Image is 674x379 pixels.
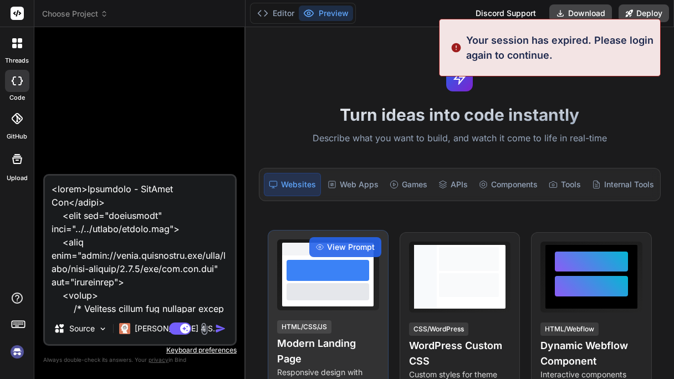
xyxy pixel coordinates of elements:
[215,323,226,334] img: icon
[264,173,321,196] div: Websites
[45,176,235,313] textarea: <lorem>Ipsumdolo - SitAmet Con</adipi> <elit sed="doeiusmodt" inci="../../utlabo/etdolo.mag"> <al...
[5,56,29,65] label: threads
[299,6,353,21] button: Preview
[277,320,331,334] div: HTML/CSS/JS
[43,346,237,355] p: Keyboard preferences
[588,173,658,196] div: Internal Tools
[69,323,95,334] p: Source
[9,93,25,103] label: code
[42,8,108,19] span: Choose Project
[253,6,299,21] button: Editor
[327,242,375,253] span: View Prompt
[119,323,130,334] img: Claude 4 Sonnet
[98,324,108,334] img: Pick Models
[409,322,468,336] div: CSS/WordPress
[7,132,27,141] label: GitHub
[385,173,432,196] div: Games
[434,173,472,196] div: APIs
[549,4,612,22] button: Download
[540,322,599,336] div: HTML/Webflow
[469,4,543,22] div: Discord Support
[451,33,462,63] img: alert
[323,173,383,196] div: Web Apps
[43,355,237,365] p: Always double-check its answers. Your in Bind
[544,173,585,196] div: Tools
[252,131,667,146] p: Describe what you want to build, and watch it come to life in real-time
[198,322,211,335] img: attachment
[474,173,542,196] div: Components
[149,356,168,363] span: privacy
[409,338,511,369] h4: WordPress Custom CSS
[540,338,642,369] h4: Dynamic Webflow Component
[252,105,667,125] h1: Turn ideas into code instantly
[135,323,217,334] p: [PERSON_NAME] 4 S..
[466,33,653,63] p: Your session has expired. Please login again to continue.
[619,4,669,22] button: Deploy
[277,336,379,367] h4: Modern Landing Page
[8,342,27,361] img: signin
[7,173,28,183] label: Upload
